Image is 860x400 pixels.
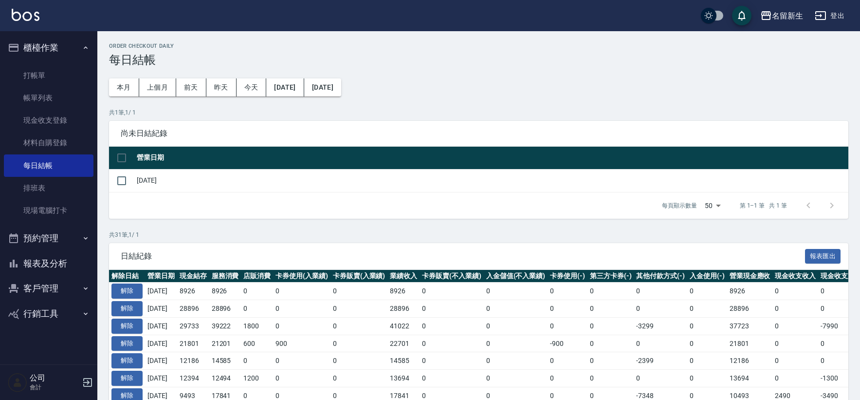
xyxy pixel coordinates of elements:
button: 解除 [111,284,143,299]
td: 8926 [387,283,420,300]
button: 櫃檯作業 [4,35,93,60]
td: 0 [330,352,388,370]
td: 0 [634,335,687,352]
td: 0 [420,352,484,370]
button: 解除 [111,301,143,316]
th: 現金結存 [177,270,209,283]
h5: 公司 [30,373,79,383]
td: 0 [634,283,687,300]
td: 0 [687,370,727,387]
button: 報表匯出 [805,249,841,264]
button: 登出 [811,7,848,25]
td: 0 [273,317,330,335]
td: 12394 [177,370,209,387]
td: 0 [772,283,818,300]
div: 50 [701,192,724,219]
td: 0 [330,300,388,318]
button: 名留新生 [756,6,807,26]
button: 解除 [111,353,143,368]
button: 行銷工具 [4,301,93,326]
a: 現場電腦打卡 [4,199,93,222]
td: 12494 [209,370,241,387]
td: 28896 [727,300,773,318]
td: 0 [772,335,818,352]
p: 共 31 筆, 1 / 1 [109,230,848,239]
td: [DATE] [145,352,177,370]
a: 報表匯出 [805,251,841,260]
td: 21201 [209,335,241,352]
p: 每頁顯示數量 [662,201,697,210]
td: 29733 [177,317,209,335]
td: 12186 [727,352,773,370]
h3: 每日結帳 [109,53,848,67]
td: 0 [634,300,687,318]
td: 22701 [387,335,420,352]
th: 卡券販賣(入業績) [330,270,388,283]
td: 0 [587,335,634,352]
td: 0 [687,283,727,300]
td: [DATE] [145,370,177,387]
td: 28896 [387,300,420,318]
td: [DATE] [134,169,848,192]
th: 營業現金應收 [727,270,773,283]
a: 排班表 [4,177,93,199]
td: 14585 [387,352,420,370]
th: 店販消費 [241,270,273,283]
td: 0 [420,300,484,318]
td: 0 [587,283,634,300]
span: 尚未日結紀錄 [121,129,837,138]
a: 打帳單 [4,64,93,87]
td: 0 [634,370,687,387]
th: 營業日期 [145,270,177,283]
td: 0 [587,370,634,387]
button: 今天 [237,78,267,96]
td: 0 [273,300,330,318]
a: 現金收支登錄 [4,109,93,132]
td: 12186 [177,352,209,370]
th: 入金使用(-) [687,270,727,283]
td: 28896 [177,300,209,318]
td: 41022 [387,317,420,335]
td: 0 [273,370,330,387]
td: [DATE] [145,300,177,318]
td: 0 [687,317,727,335]
td: 0 [587,300,634,318]
td: 0 [687,352,727,370]
h2: Order checkout daily [109,43,848,49]
td: 0 [687,335,727,352]
td: 37723 [727,317,773,335]
td: 0 [687,300,727,318]
td: 0 [587,352,634,370]
button: 解除 [111,336,143,351]
th: 卡券販賣(不入業績) [420,270,484,283]
button: 昨天 [206,78,237,96]
td: 0 [548,317,587,335]
th: 第三方卡券(-) [587,270,634,283]
td: 0 [484,317,548,335]
td: 0 [330,370,388,387]
button: 報表及分析 [4,251,93,276]
td: 14585 [209,352,241,370]
p: 共 1 筆, 1 / 1 [109,108,848,117]
button: 上個月 [139,78,176,96]
td: 0 [548,300,587,318]
button: save [732,6,751,25]
td: 0 [484,352,548,370]
td: 0 [484,370,548,387]
td: 1800 [241,317,273,335]
th: 解除日結 [109,270,145,283]
td: 0 [273,283,330,300]
a: 帳單列表 [4,87,93,109]
td: 8926 [727,283,773,300]
td: 0 [241,352,273,370]
button: 前天 [176,78,206,96]
th: 服務消費 [209,270,241,283]
th: 業績收入 [387,270,420,283]
td: 0 [548,283,587,300]
button: 本月 [109,78,139,96]
td: [DATE] [145,317,177,335]
td: 0 [330,317,388,335]
td: 0 [484,283,548,300]
th: 營業日期 [134,147,848,170]
td: 0 [548,370,587,387]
